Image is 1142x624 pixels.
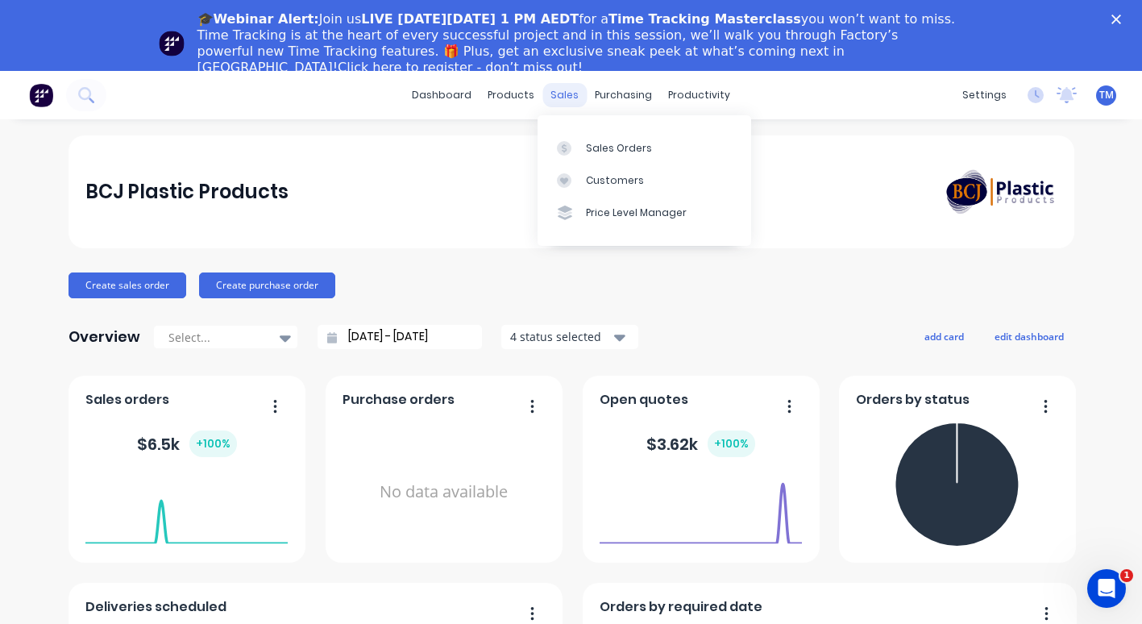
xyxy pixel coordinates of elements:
img: Factory [29,83,53,107]
div: products [480,83,542,107]
img: BCJ Plastic Products [944,168,1057,215]
button: 4 status selected [501,325,638,349]
span: 1 [1120,569,1133,582]
b: 🎓Webinar Alert: [197,11,319,27]
div: $ 6.5k [137,431,237,457]
div: + 100 % [189,431,237,457]
div: Sales Orders [586,141,652,156]
div: purchasing [587,83,660,107]
div: + 100 % [708,431,755,457]
a: Sales Orders [538,131,751,164]
div: Customers [586,173,644,188]
div: Price Level Manager [586,206,687,220]
div: Join us for a you won’t want to miss. Time Tracking is at the heart of every successful project a... [197,11,958,76]
b: LIVE [DATE][DATE] 1 PM AEDT [361,11,579,27]
button: add card [914,326,974,347]
div: BCJ Plastic Products [85,176,289,208]
div: $ 3.62k [646,431,755,457]
img: Profile image for Team [159,31,185,56]
div: 4 status selected [510,328,612,345]
span: Sales orders [85,390,169,410]
iframe: Intercom live chat [1087,569,1126,608]
span: Orders by status [856,390,970,410]
button: Create sales order [69,272,186,298]
div: Close [1111,15,1127,24]
a: Price Level Manager [538,197,751,229]
button: Create purchase order [199,272,335,298]
span: Purchase orders [343,390,455,410]
button: edit dashboard [984,326,1074,347]
b: Time Tracking Masterclass [608,11,801,27]
a: dashboard [404,83,480,107]
div: productivity [660,83,738,107]
div: settings [954,83,1015,107]
span: Open quotes [600,390,688,410]
div: No data available [343,416,545,568]
span: TM [1099,88,1114,102]
div: sales [542,83,587,107]
a: Customers [538,164,751,197]
div: Overview [69,321,140,353]
a: Click here to register - don’t miss out! [338,60,583,75]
